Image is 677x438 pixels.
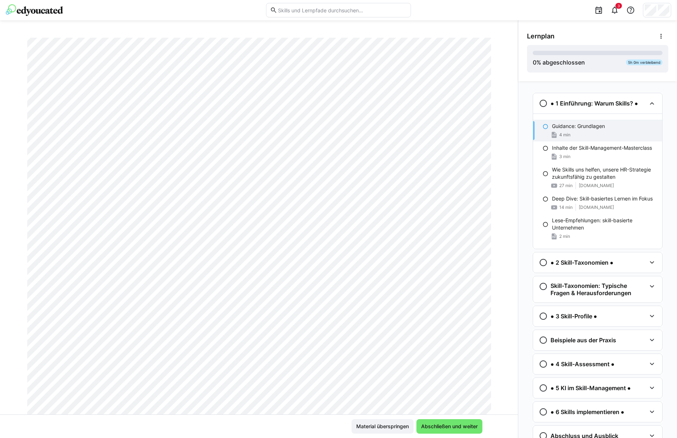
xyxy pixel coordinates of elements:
h3: ● 2 Skill-Taxonomien ● [551,259,613,266]
p: Inhalte der Skill-Management-Masterclass [552,144,652,152]
span: 2 min [559,234,570,239]
h3: ● 5 KI im Skill-Management ● [551,384,631,392]
h3: Beispiele aus der Praxis [551,336,616,344]
button: Material überspringen [352,419,414,434]
span: 14 min [559,204,573,210]
span: Lernplan [527,32,555,40]
p: Deep Dive: Skill-basiertes Lernen im Fokus [552,195,653,202]
span: 0 [533,59,536,66]
span: [DOMAIN_NAME] [579,204,614,210]
span: 3 min [559,154,570,160]
span: Material überspringen [355,423,410,430]
button: Abschließen und weiter [416,419,482,434]
div: % abgeschlossen [533,58,585,67]
input: Skills und Lernpfade durchsuchen… [277,7,407,13]
p: Lese-Empfehlungen: skill-basierte Unternehmen [552,217,656,231]
span: 4 min [559,132,570,138]
p: Guidance: Grundlagen [552,123,605,130]
span: Abschließen und weiter [420,423,479,430]
h3: ● 4 Skill-Assessment ● [551,360,614,368]
div: 5h 0m verbleibend [626,59,663,65]
h3: ● 1 Einführung: Warum Skills? ● [551,100,638,107]
h3: ● 3 Skill-Profile ● [551,313,597,320]
h3: ● 6 Skills implementieren ● [551,408,624,416]
span: [DOMAIN_NAME] [579,183,614,189]
span: 3 [618,4,620,8]
p: Wie Skills uns helfen, unsere HR-Strategie zukunftsfähig zu gestalten [552,166,656,181]
h3: Skill-Taxonomien: Typische Fragen & Herausforderungen [551,282,646,297]
span: 27 min [559,183,573,189]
